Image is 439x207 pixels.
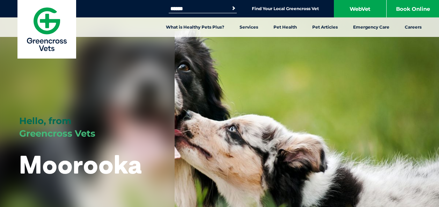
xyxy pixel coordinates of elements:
[397,17,429,37] a: Careers
[19,151,142,178] h1: Moorooka
[19,115,71,127] span: Hello, from
[230,5,237,12] button: Search
[305,17,345,37] a: Pet Articles
[345,17,397,37] a: Emergency Care
[158,17,232,37] a: What is Healthy Pets Plus?
[232,17,266,37] a: Services
[19,128,95,139] span: Greencross Vets
[266,17,305,37] a: Pet Health
[252,6,319,11] a: Find Your Local Greencross Vet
